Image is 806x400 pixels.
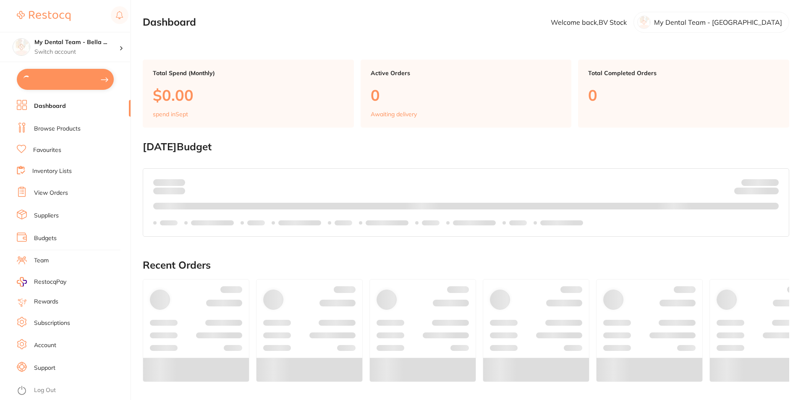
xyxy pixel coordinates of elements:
a: Subscriptions [34,319,70,327]
h2: Dashboard [143,16,196,28]
h4: My Dental Team - Bella Vista [34,38,119,47]
img: Restocq Logo [17,11,71,21]
a: Browse Products [34,125,81,133]
span: RestocqPay [34,278,66,286]
strong: $NaN [762,178,779,186]
img: My Dental Team - Bella Vista [13,39,30,55]
p: Spent: [153,179,185,186]
h2: Recent Orders [143,259,789,271]
a: Budgets [34,234,57,243]
p: $0.00 [153,86,344,104]
h2: [DATE] Budget [143,141,789,153]
strong: $0.00 [764,189,779,196]
p: Labels extended [366,220,408,226]
p: 0 [588,86,779,104]
a: Total Spend (Monthly)$0.00spend inSept [143,60,354,128]
img: RestocqPay [17,277,27,287]
p: Labels [509,220,527,226]
a: Suppliers [34,212,59,220]
p: Active Orders [371,70,562,76]
a: Support [34,364,55,372]
p: My Dental Team - [GEOGRAPHIC_DATA] [654,18,782,26]
p: Awaiting delivery [371,111,417,118]
p: Total Spend (Monthly) [153,70,344,76]
p: Labels [335,220,352,226]
p: spend in Sept [153,111,188,118]
a: Log Out [34,386,56,395]
p: Labels extended [278,220,321,226]
p: 0 [371,86,562,104]
a: Rewards [34,298,58,306]
p: Welcome back, BV Stock [551,18,627,26]
p: Remaining: [734,186,779,196]
p: Labels [247,220,265,226]
strong: $0.00 [170,178,185,186]
p: Labels extended [191,220,234,226]
a: Active Orders0Awaiting delivery [361,60,572,128]
p: Total Completed Orders [588,70,779,76]
a: Restocq Logo [17,6,71,26]
a: Favourites [33,146,61,154]
a: Team [34,256,49,265]
p: Labels [422,220,440,226]
p: Labels extended [453,220,496,226]
a: Inventory Lists [32,167,72,175]
a: RestocqPay [17,277,66,287]
a: View Orders [34,189,68,197]
p: month [153,186,185,196]
p: Switch account [34,48,119,56]
a: Account [34,341,56,350]
a: Dashboard [34,102,66,110]
a: Total Completed Orders0 [578,60,789,128]
button: Log Out [17,384,128,397]
p: Labels extended [540,220,583,226]
p: Labels [160,220,178,226]
p: Budget: [741,179,779,186]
